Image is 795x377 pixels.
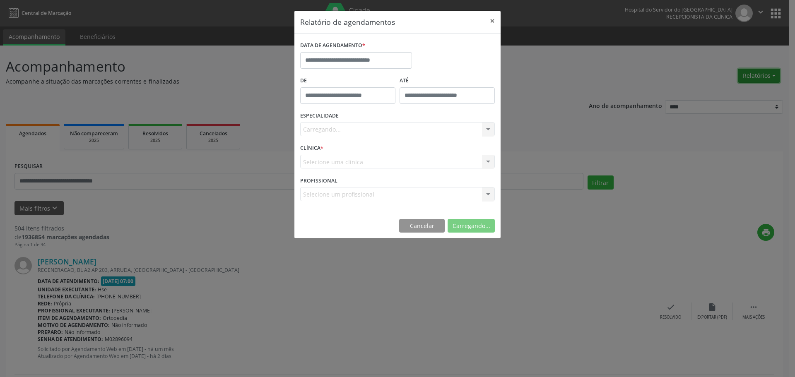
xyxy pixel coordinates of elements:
label: PROFISSIONAL [300,174,337,187]
label: ATÉ [400,74,495,87]
h5: Relatório de agendamentos [300,17,395,27]
label: De [300,74,395,87]
label: CLÍNICA [300,142,323,155]
button: Close [484,11,501,31]
label: DATA DE AGENDAMENTO [300,39,365,52]
label: ESPECIALIDADE [300,110,339,122]
button: Carregando... [448,219,495,233]
button: Cancelar [399,219,445,233]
